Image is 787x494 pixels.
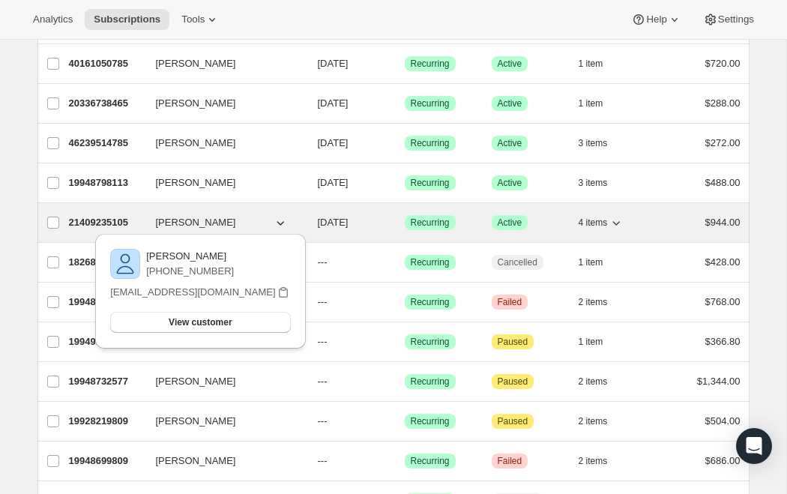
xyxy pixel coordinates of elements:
span: [DATE] [318,177,349,188]
span: View customer [169,316,232,328]
p: [EMAIL_ADDRESS][DOMAIN_NAME] [110,285,275,300]
span: $944.00 [705,217,741,228]
button: 1 item [579,53,620,74]
button: View customer [110,312,290,333]
span: $288.00 [705,97,741,109]
span: Help [646,13,666,25]
button: [PERSON_NAME] [147,131,297,155]
button: 4 items [579,212,624,233]
span: --- [318,376,328,387]
span: --- [318,336,328,347]
span: 4 items [579,217,608,229]
span: Paused [498,336,528,348]
span: 2 items [579,376,608,388]
p: [PHONE_NUMBER] [146,264,234,279]
span: [DATE] [318,217,349,228]
span: Analytics [33,13,73,25]
span: Recurring [411,336,450,348]
span: [DATE] [318,137,349,148]
p: 19949125793 [69,334,144,349]
button: [PERSON_NAME] [147,171,297,195]
button: 2 items [579,371,624,392]
button: [PERSON_NAME] [147,211,297,235]
img: variant image [110,249,140,279]
span: 2 items [579,455,608,467]
span: Cancelled [498,256,537,268]
span: [PERSON_NAME] [156,374,236,389]
div: 19948765345[PERSON_NAME]---SuccessRecurringCriticalFailed2 items$768.00 [69,292,741,313]
span: 2 items [579,415,608,427]
button: Help [622,9,690,30]
button: Tools [172,9,229,30]
span: Recurring [411,58,450,70]
button: [PERSON_NAME] [147,91,297,115]
div: 19928219809[PERSON_NAME]---SuccessRecurringAttentionPaused2 items$504.00 [69,411,741,432]
span: Active [498,58,522,70]
span: $366.80 [705,336,741,347]
span: 2 items [579,296,608,308]
div: 19948798113[PERSON_NAME][DATE]SuccessRecurringSuccessActive3 items$488.00 [69,172,741,193]
button: [PERSON_NAME] [147,52,297,76]
span: Recurring [411,256,450,268]
p: [PERSON_NAME] [146,249,234,264]
span: [PERSON_NAME] [156,215,236,230]
button: [PERSON_NAME] [147,409,297,433]
span: 1 item [579,97,603,109]
div: 40161050785[PERSON_NAME][DATE]SuccessRecurringSuccessActive1 item$720.00 [69,53,741,74]
button: [PERSON_NAME] [147,449,297,473]
span: [DATE] [318,97,349,109]
span: Active [498,137,522,149]
button: 1 item [579,252,620,273]
span: Failed [498,296,522,308]
div: 18268324001[PERSON_NAME]---SuccessRecurringCancelled1 item$428.00 [69,252,741,273]
div: 21409235105[PERSON_NAME][DATE]SuccessRecurringSuccessActive4 items$944.00 [69,212,741,233]
span: [PERSON_NAME] [156,56,236,71]
p: 19948699809 [69,454,144,469]
button: 1 item [579,93,620,114]
p: 19948798113 [69,175,144,190]
span: $488.00 [705,177,741,188]
span: 1 item [579,336,603,348]
p: 20336738465 [69,96,144,111]
button: [PERSON_NAME] [147,370,297,394]
span: --- [318,415,328,427]
div: 20336738465[PERSON_NAME][DATE]SuccessRecurringSuccessActive1 item$288.00 [69,93,741,114]
span: $428.00 [705,256,741,268]
span: 3 items [579,177,608,189]
span: --- [318,296,328,307]
div: Open Intercom Messenger [736,428,772,464]
button: Subscriptions [85,9,169,30]
span: Subscriptions [94,13,160,25]
span: Recurring [411,376,450,388]
span: Recurring [411,137,450,149]
span: Recurring [411,217,450,229]
button: Settings [694,9,763,30]
span: Settings [718,13,754,25]
span: --- [318,256,328,268]
span: $1,344.00 [697,376,741,387]
span: 1 item [579,256,603,268]
span: --- [318,455,328,466]
div: 46239514785[PERSON_NAME][DATE]SuccessRecurringSuccessActive3 items$272.00 [69,133,741,154]
p: 21409235105 [69,215,144,230]
p: 46239514785 [69,136,144,151]
button: 2 items [579,451,624,472]
span: Active [498,217,522,229]
span: Paused [498,415,528,427]
div: 19949125793[PERSON_NAME]---SuccessRecurringAttentionPaused1 item$366.80 [69,331,741,352]
span: Active [498,97,522,109]
span: Recurring [411,296,450,308]
button: 3 items [579,133,624,154]
span: Tools [181,13,205,25]
p: 19948765345 [69,295,144,310]
span: $272.00 [705,137,741,148]
span: 1 item [579,58,603,70]
p: 40161050785 [69,56,144,71]
span: $768.00 [705,296,741,307]
span: $720.00 [705,58,741,69]
div: 19948699809[PERSON_NAME]---SuccessRecurringCriticalFailed2 items$686.00 [69,451,741,472]
span: [PERSON_NAME] [156,175,236,190]
p: 19928219809 [69,414,144,429]
span: [PERSON_NAME] [156,414,236,429]
button: 3 items [579,172,624,193]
